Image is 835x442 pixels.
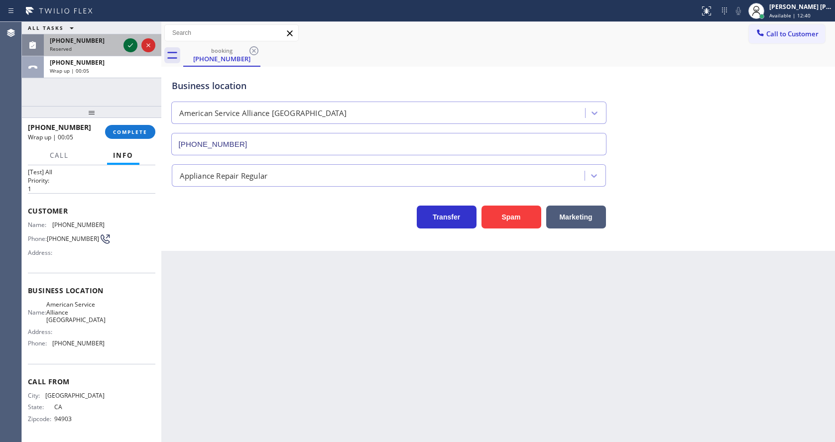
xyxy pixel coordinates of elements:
[766,29,819,38] span: Call to Customer
[47,235,99,242] span: [PHONE_NUMBER]
[28,415,54,423] span: Zipcode:
[28,24,64,31] span: ALL TASKS
[417,206,477,228] button: Transfer
[28,328,54,335] span: Address:
[165,25,298,41] input: Search
[184,54,259,63] div: [PHONE_NUMBER]
[50,151,69,160] span: Call
[28,392,45,399] span: City:
[28,286,155,295] span: Business location
[123,38,137,52] button: Accept
[105,125,155,139] button: COMPLETE
[54,403,104,411] span: CA
[28,133,73,141] span: Wrap up | 00:05
[50,45,72,52] span: Reserved
[28,185,155,193] p: 1
[113,151,133,160] span: Info
[546,206,606,228] button: Marketing
[184,44,259,66] div: (415) 740-5331
[44,146,75,165] button: Call
[141,38,155,52] button: Reject
[28,339,52,347] span: Phone:
[28,168,155,176] p: [Test] All
[52,339,105,347] span: [PHONE_NUMBER]
[46,301,106,324] span: American Service Alliance [GEOGRAPHIC_DATA]
[769,2,832,11] div: [PERSON_NAME] [PERSON_NAME]
[50,58,105,67] span: [PHONE_NUMBER]
[113,128,147,135] span: COMPLETE
[50,36,105,45] span: [PHONE_NUMBER]
[52,221,105,228] span: [PHONE_NUMBER]
[28,122,91,132] span: [PHONE_NUMBER]
[180,170,268,181] div: Appliance Repair Regular
[184,47,259,54] div: booking
[171,133,606,155] input: Phone Number
[28,176,155,185] h2: Priority:
[45,392,105,399] span: [GEOGRAPHIC_DATA]
[179,108,347,119] div: American Service Alliance [GEOGRAPHIC_DATA]
[107,146,139,165] button: Info
[172,79,606,93] div: Business location
[28,249,54,256] span: Address:
[769,12,811,19] span: Available | 12:40
[28,221,52,228] span: Name:
[22,22,84,34] button: ALL TASKS
[28,377,155,386] span: Call From
[28,206,155,216] span: Customer
[50,67,89,74] span: Wrap up | 00:05
[28,235,47,242] span: Phone:
[481,206,541,228] button: Spam
[749,24,825,43] button: Call to Customer
[54,415,104,423] span: 94903
[28,309,46,316] span: Name:
[28,403,54,411] span: State:
[731,4,745,18] button: Mute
